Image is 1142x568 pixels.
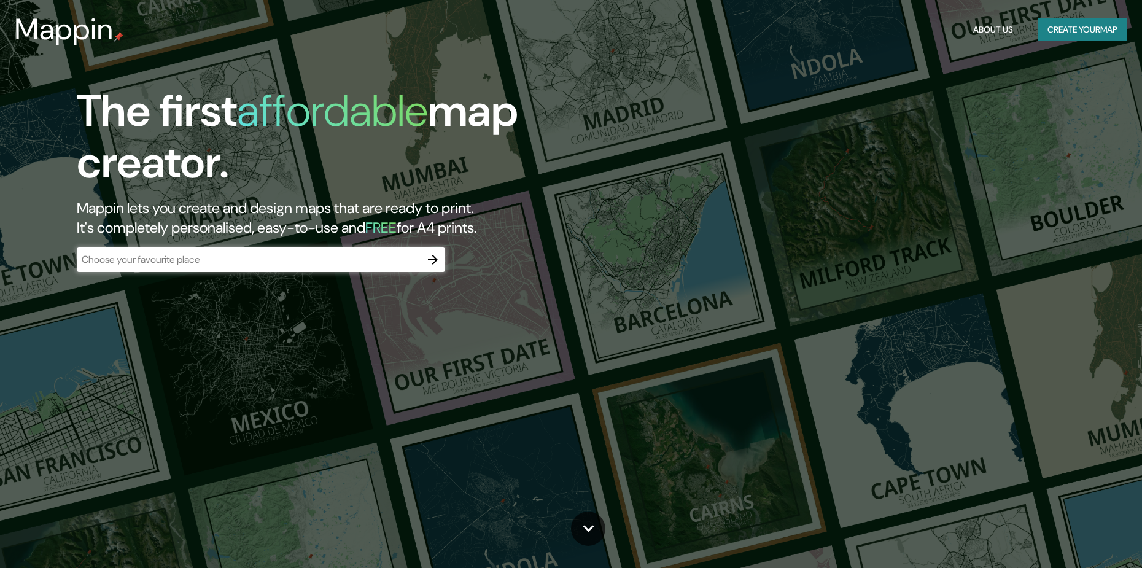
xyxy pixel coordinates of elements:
[114,32,123,42] img: mappin-pin
[77,85,648,198] h1: The first map creator.
[1033,520,1128,554] iframe: Help widget launcher
[237,82,428,139] h1: affordable
[968,18,1018,41] button: About Us
[15,12,114,47] h3: Mappin
[1038,18,1127,41] button: Create yourmap
[365,218,397,237] h5: FREE
[77,252,421,266] input: Choose your favourite place
[77,198,648,238] h2: Mappin lets you create and design maps that are ready to print. It's completely personalised, eas...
